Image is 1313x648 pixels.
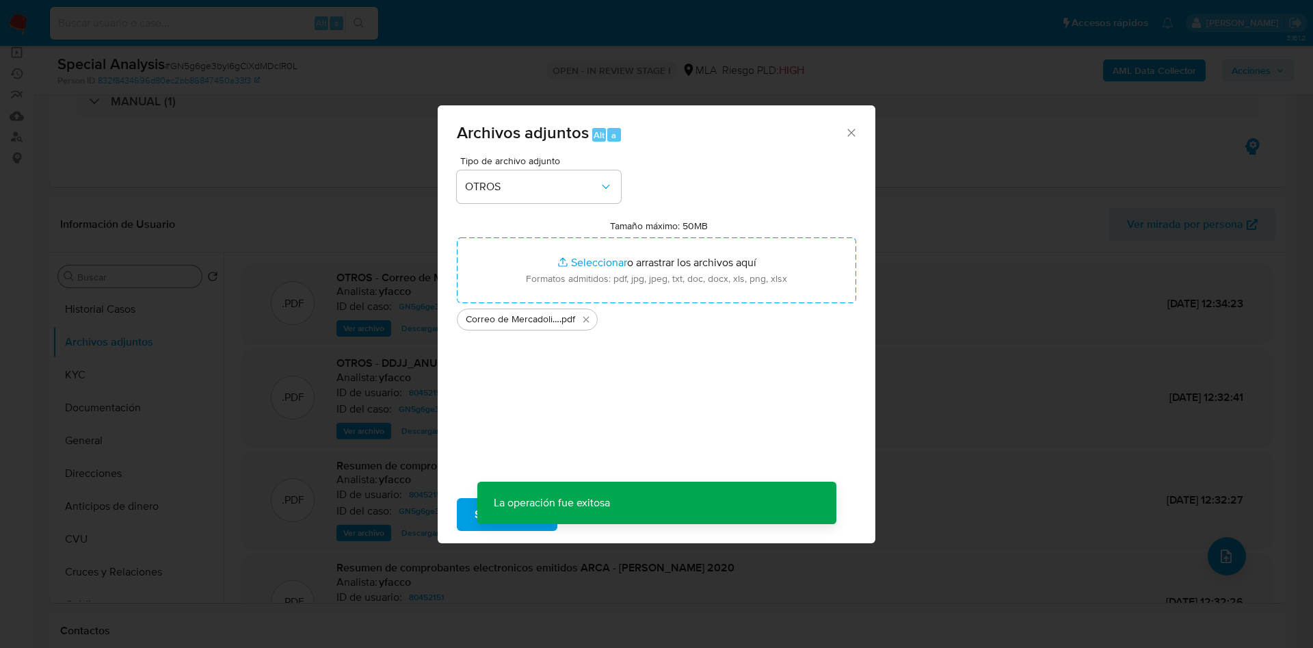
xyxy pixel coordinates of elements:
[477,482,626,524] p: La operación fue exitosa
[457,170,621,203] button: OTROS
[460,156,624,166] span: Tipo de archivo adjunto
[578,311,594,328] button: Eliminar Correo de Mercadolibre SRL - [REVISIÓN CUST ID 80452151] _ Caso Cx 405730305.pdf
[457,303,856,331] ul: Archivos seleccionados
[457,120,589,144] span: Archivos adjuntos
[466,313,559,326] span: Correo de Mercadolibre SRL - [REVISIÓN CUST ID 80452151] _ Caso Cx 405730305
[559,313,575,326] span: .pdf
[475,500,540,530] span: Subir archivo
[610,220,708,232] label: Tamaño máximo: 50MB
[457,498,557,531] button: Subir archivo
[581,500,625,530] span: Cancelar
[594,129,605,142] span: Alt
[465,180,599,194] span: OTROS
[845,126,857,138] button: Cerrar
[611,129,616,142] span: a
